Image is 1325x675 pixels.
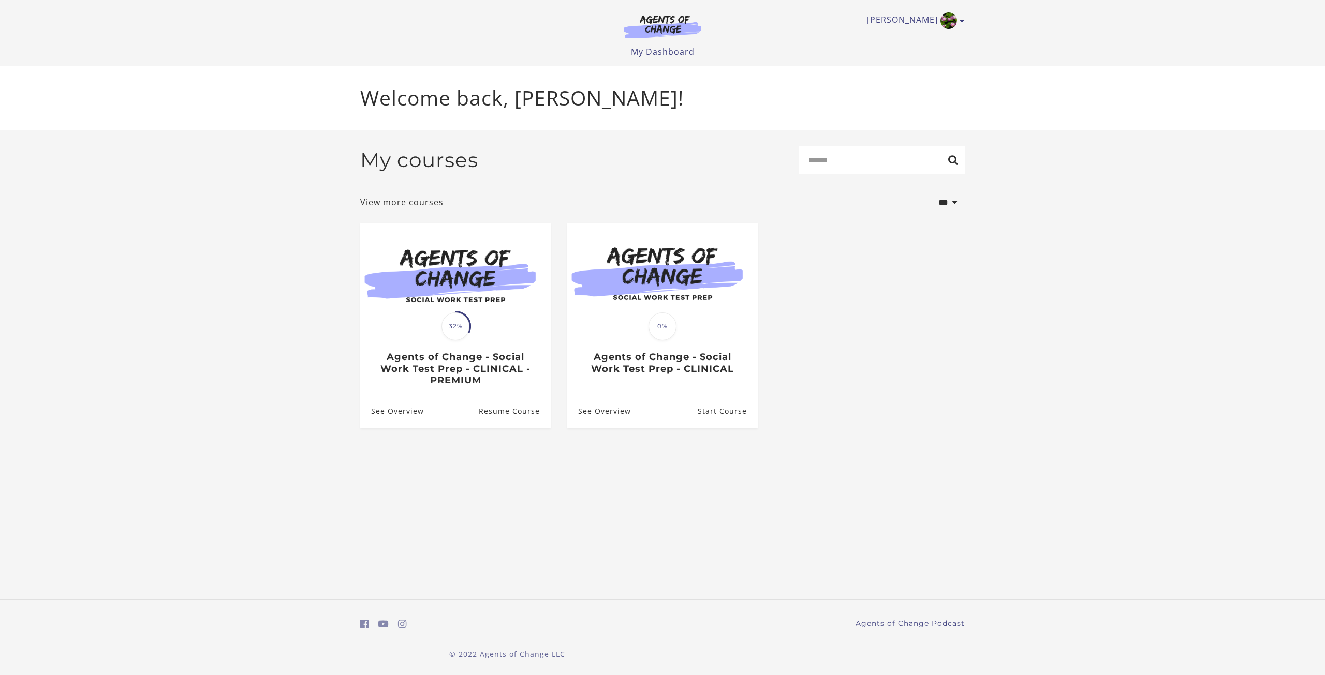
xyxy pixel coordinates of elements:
a: Agents of Change - Social Work Test Prep - CLINICAL - PREMIUM: See Overview [360,394,424,428]
a: My Dashboard [631,46,695,57]
i: https://www.instagram.com/agentsofchangeprep/ (Open in a new window) [398,619,407,629]
p: © 2022 Agents of Change LLC [360,649,654,659]
h3: Agents of Change - Social Work Test Prep - CLINICAL [578,351,746,374]
span: 32% [441,312,469,340]
i: https://www.facebook.com/groups/aswbtestprep (Open in a new window) [360,619,369,629]
i: https://www.youtube.com/c/AgentsofChangeTestPrepbyMeaganMitchell (Open in a new window) [378,619,389,629]
a: https://www.instagram.com/agentsofchangeprep/ (Open in a new window) [398,617,407,632]
img: Agents of Change Logo [613,14,712,38]
a: Toggle menu [867,12,960,29]
h3: Agents of Change - Social Work Test Prep - CLINICAL - PREMIUM [371,351,539,386]
a: Agents of Change - Social Work Test Prep - CLINICAL: Resume Course [698,394,758,428]
a: View more courses [360,196,444,208]
span: 0% [649,312,676,340]
a: Agents of Change Podcast [856,618,965,629]
p: Welcome back, [PERSON_NAME]! [360,83,965,113]
a: Agents of Change - Social Work Test Prep - CLINICAL - PREMIUM: Resume Course [479,394,551,428]
h2: My courses [360,148,478,172]
a: Agents of Change - Social Work Test Prep - CLINICAL: See Overview [567,394,631,428]
a: https://www.facebook.com/groups/aswbtestprep (Open in a new window) [360,617,369,632]
a: https://www.youtube.com/c/AgentsofChangeTestPrepbyMeaganMitchell (Open in a new window) [378,617,389,632]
